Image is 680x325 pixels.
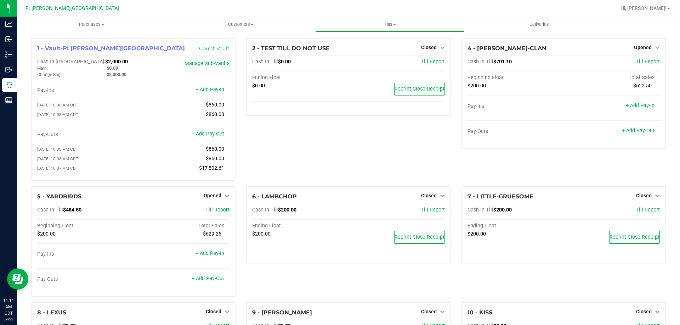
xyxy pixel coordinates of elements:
[37,193,81,200] span: 5 - YARDBIRDS
[316,21,464,28] span: Tills
[636,193,652,198] span: Closed
[205,207,229,213] a: Till Report
[563,75,660,81] div: Total Sales
[467,45,546,52] span: 4 - [PERSON_NAME]-CLAN
[25,5,119,11] span: Ft [PERSON_NAME][GEOGRAPHIC_DATA]
[192,131,224,137] a: + Add Pay-Out
[636,309,652,314] span: Closed
[107,65,118,71] span: $0.00
[37,132,134,138] div: Pay-Outs
[467,103,564,110] div: Pay-Ins
[5,36,12,43] inline-svg: Inbound
[199,45,229,52] a: Count Vault
[17,21,166,28] span: Purchases
[252,83,265,89] span: $0.00
[421,59,445,65] a: Till Report
[493,59,512,65] span: $701.10
[37,147,78,152] span: [DATE] 10:08 AM CDT
[37,66,48,71] span: Main:
[3,317,14,322] p: 09/23
[206,156,224,162] span: $860.00
[204,193,221,198] span: Opened
[37,103,78,108] span: [DATE] 10:08 AM CDT
[37,251,134,257] div: Pay-Ins
[252,45,330,52] span: 2 - TEST TILL DO NOT USE
[206,111,224,117] span: $860.00
[37,223,134,229] div: Beginning Float
[37,112,78,117] span: [DATE] 10:08 AM CDT
[252,223,348,229] div: Ending Float
[166,17,315,32] a: Customers
[421,193,437,198] span: Closed
[493,207,512,213] span: $200.00
[206,146,224,152] span: $860.00
[636,59,660,65] a: Till Report
[467,193,533,200] span: 7 - LITTLE-GRUESOME
[37,166,78,171] span: [DATE] 10:07 AM CDT
[626,103,654,109] a: + Add Pay-In
[63,207,81,213] span: $484.50
[206,309,221,314] span: Closed
[633,83,652,89] span: $622.50
[395,86,444,92] span: Reprint Close Receipt
[421,45,437,50] span: Closed
[185,60,229,66] a: Manage Sub-Vaults
[5,97,12,104] inline-svg: Reports
[622,128,654,134] a: + Add Pay-Out
[636,207,660,213] a: Till Report
[610,234,659,240] span: Reprint Close Receipt
[394,83,445,95] button: Reprint Close Receipt
[634,45,652,50] span: Opened
[107,72,126,77] span: $2,000.00
[5,66,12,73] inline-svg: Outbound
[252,59,278,65] span: Cash In Till
[37,59,105,65] span: Cash In [GEOGRAPHIC_DATA]:
[134,223,230,229] div: Total Sales
[37,156,78,161] span: [DATE] 10:08 AM CDT
[37,207,63,213] span: Cash In Till
[206,102,224,108] span: $860.00
[465,17,614,32] a: Deliveries
[5,51,12,58] inline-svg: Inventory
[166,21,315,28] span: Customers
[421,207,445,213] a: Till Report
[199,165,224,171] span: $17,802.61
[467,128,564,135] div: Pay-Outs
[252,309,312,316] span: 9 - [PERSON_NAME]
[620,5,667,11] span: Hi, [PERSON_NAME]!
[467,83,486,89] span: $200.00
[395,234,444,240] span: Reprint Close Receipt
[105,59,128,65] span: $2,000.00
[203,231,221,237] span: $629.25
[315,17,464,32] a: Tills
[192,275,224,282] a: + Add Pay-Out
[394,231,445,244] button: Reprint Close Receipt
[7,268,28,290] iframe: Resource center
[37,231,56,237] span: $200.00
[195,250,224,256] a: + Add Pay-In
[37,45,185,52] span: 1 - Vault-Ft [PERSON_NAME][GEOGRAPHIC_DATA]
[5,81,12,88] inline-svg: Retail
[467,75,564,81] div: Beginning Float
[421,309,437,314] span: Closed
[3,297,14,317] p: 11:11 AM CDT
[467,309,492,316] span: 10 - KISS
[17,17,166,32] a: Purchases
[467,59,493,65] span: Cash In Till
[278,59,291,65] span: $0.00
[252,193,297,200] span: 6 - LAMBCHOP
[252,75,348,81] div: Ending Float
[467,223,564,229] div: Ending Float
[37,309,66,316] span: 8 - LEXUS
[252,207,278,213] span: Cash In Till
[278,207,296,213] span: $200.00
[520,21,559,28] span: Deliveries
[195,87,224,93] a: + Add Pay-In
[252,231,271,237] span: $200.00
[37,72,62,77] span: Change Bag:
